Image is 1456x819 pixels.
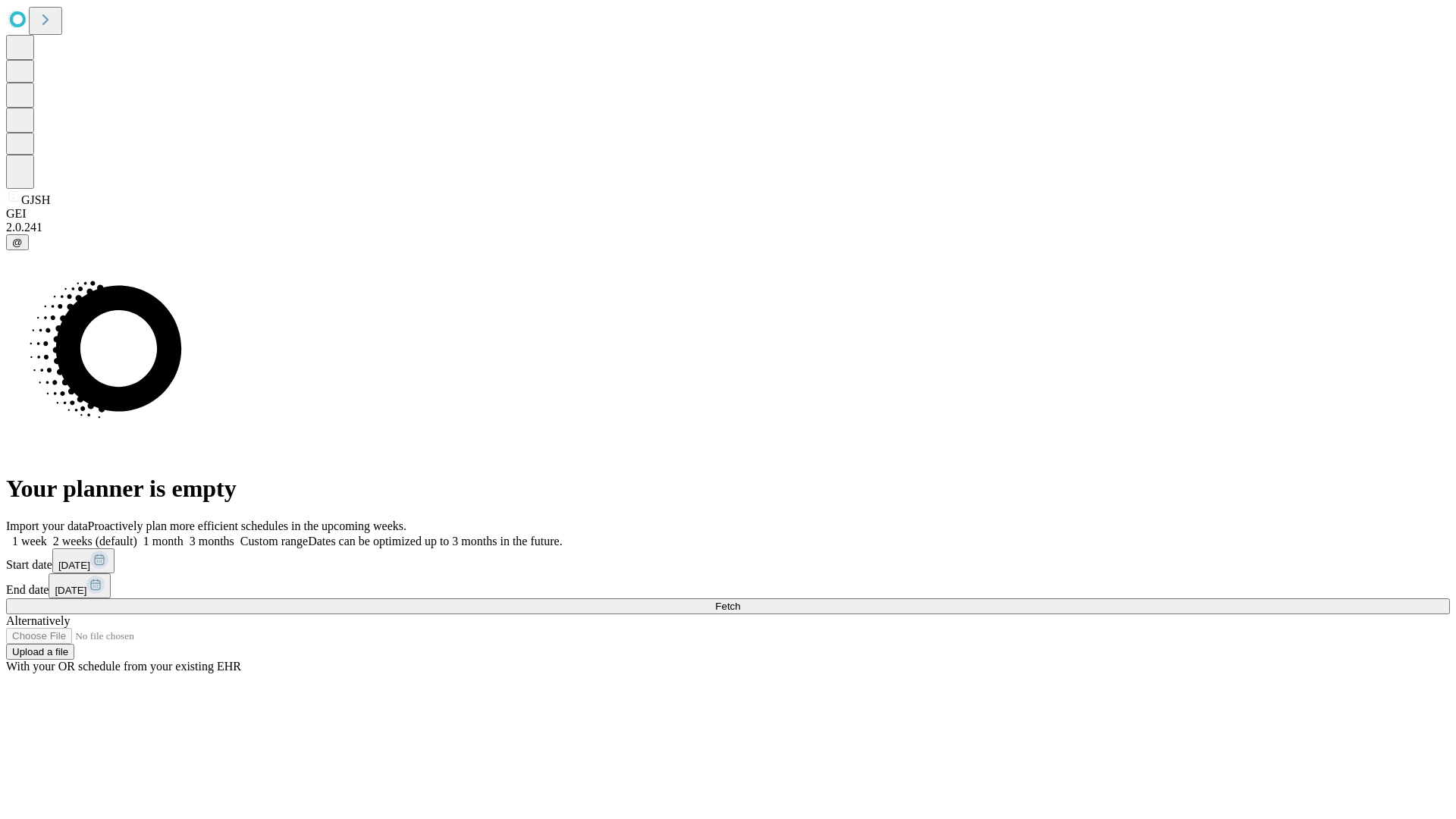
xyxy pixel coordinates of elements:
span: [DATE] [55,585,86,596]
span: Proactively plan more efficient schedules in the upcoming weeks. [88,519,406,532]
span: Dates can be optimized up to 3 months in the future. [308,535,562,548]
button: Fetch [6,598,1450,614]
div: GEI [6,207,1450,221]
span: 3 months [190,535,234,548]
div: Start date [6,548,1450,573]
span: Import your data [6,519,88,532]
button: [DATE] [49,573,111,598]
span: Fetch [715,601,740,612]
span: 1 month [143,535,184,548]
button: @ [6,234,29,250]
div: 2.0.241 [6,221,1450,234]
span: 1 week [12,535,47,548]
div: End date [6,573,1450,598]
span: Custom range [240,535,308,548]
span: @ [12,237,23,248]
span: [DATE] [58,560,90,571]
span: Alternatively [6,614,70,627]
span: GJSH [21,193,50,206]
button: Upload a file [6,644,74,660]
span: With your OR schedule from your existing EHR [6,660,241,673]
span: 2 weeks (default) [53,535,137,548]
h1: Your planner is empty [6,475,1450,503]
button: [DATE] [52,548,115,573]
